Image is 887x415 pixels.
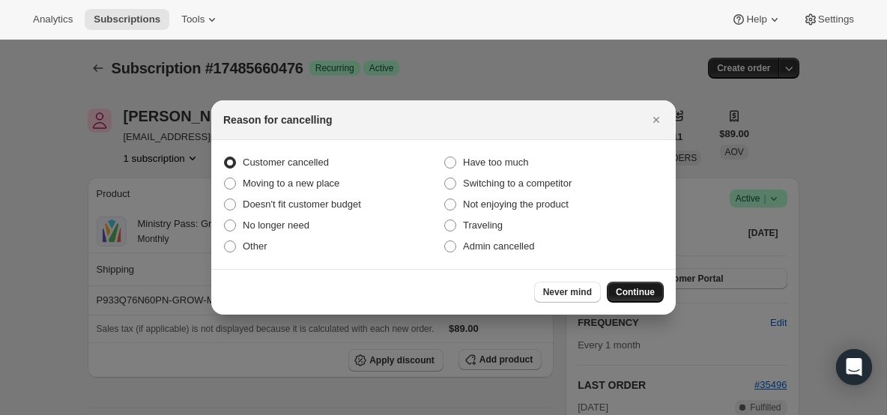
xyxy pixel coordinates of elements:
[24,9,82,30] button: Analytics
[243,178,339,189] span: Moving to a new place
[172,9,228,30] button: Tools
[794,9,863,30] button: Settings
[616,286,655,298] span: Continue
[94,13,160,25] span: Subscriptions
[463,199,569,210] span: Not enjoying the product
[33,13,73,25] span: Analytics
[243,240,267,252] span: Other
[534,282,601,303] button: Never mind
[463,240,534,252] span: Admin cancelled
[85,9,169,30] button: Subscriptions
[223,112,332,127] h2: Reason for cancelling
[746,13,766,25] span: Help
[463,178,572,189] span: Switching to a competitor
[463,219,503,231] span: Traveling
[243,219,309,231] span: No longer need
[722,9,790,30] button: Help
[543,286,592,298] span: Never mind
[646,109,667,130] button: Close
[181,13,205,25] span: Tools
[836,349,872,385] div: Open Intercom Messenger
[463,157,528,168] span: Have too much
[243,157,329,168] span: Customer cancelled
[818,13,854,25] span: Settings
[243,199,361,210] span: Doesn't fit customer budget
[607,282,664,303] button: Continue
